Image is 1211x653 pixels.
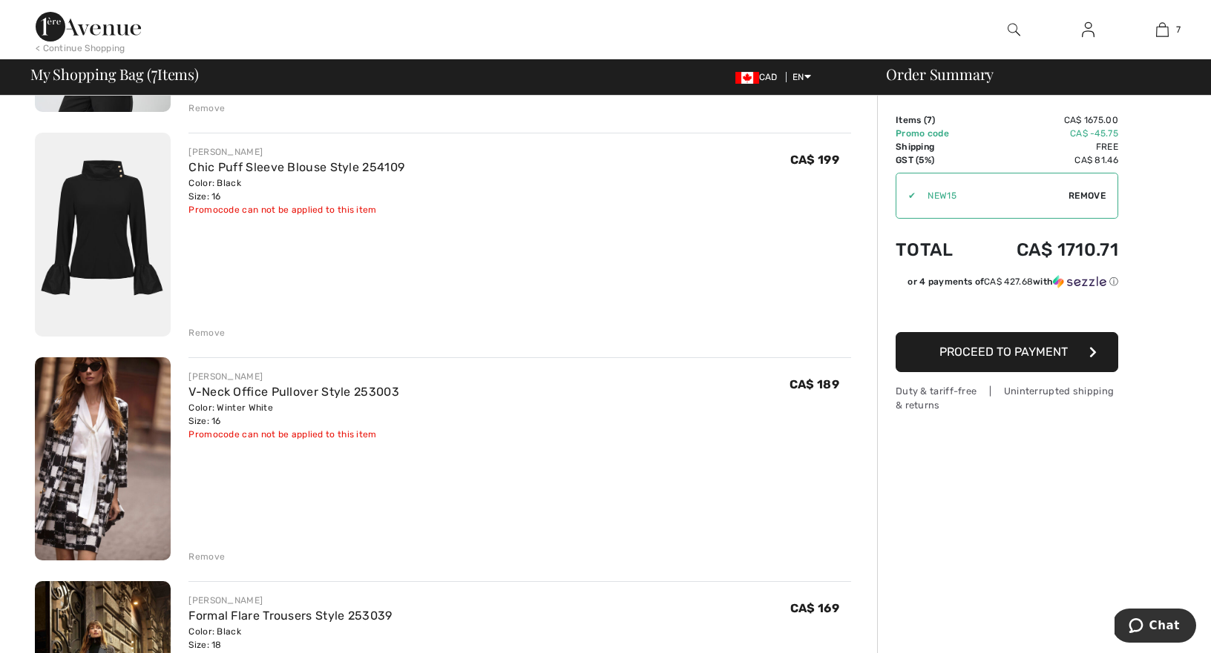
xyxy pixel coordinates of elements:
span: 7 [151,63,157,82]
td: CA$ 1675.00 [976,113,1118,127]
div: Order Summary [868,67,1202,82]
img: search the website [1008,21,1020,39]
span: CA$ 189 [790,377,839,391]
td: Shipping [896,140,976,153]
button: Proceed to Payment [896,332,1118,372]
img: Sezzle [1053,275,1106,288]
span: CA$ 427.68 [984,276,1033,287]
img: My Info [1082,21,1095,39]
td: Promo code [896,127,976,140]
div: Remove [188,550,225,563]
div: Remove [188,326,225,339]
td: CA$ 1710.71 [976,225,1118,275]
a: Formal Flare Trousers Style 253039 [188,609,392,623]
td: CA$ 81.46 [976,153,1118,167]
div: < Continue Shopping [36,42,125,55]
div: or 4 payments of with [908,275,1118,288]
a: Sign In [1070,21,1106,39]
div: Duty & tariff-free | Uninterrupted shipping & returns [896,384,1118,412]
input: Promo code [916,173,1069,218]
td: CA$ -45.75 [976,127,1118,140]
div: [PERSON_NAME] [188,145,404,159]
div: Promocode can not be applied to this item [188,428,399,441]
img: 1ère Avenue [36,12,141,42]
iframe: Opens a widget where you can chat to one of our agents [1115,609,1196,646]
td: Free [976,140,1118,153]
div: [PERSON_NAME] [188,594,392,607]
td: Total [896,225,976,275]
div: Color: Black Size: 16 [188,176,404,203]
span: CA$ 199 [790,153,839,167]
div: Color: Black Size: 18 [188,625,392,652]
div: Promocode can not be applied to this item [188,203,404,216]
td: Items ( ) [896,113,976,127]
a: V-Neck Office Pullover Style 253003 [188,385,399,399]
div: Remove [188,102,225,115]
div: or 4 payments ofCA$ 427.68withSezzle Click to learn more about Sezzle [896,275,1118,294]
div: Color: Winter White Size: 16 [188,401,399,428]
img: My Bag [1156,21,1169,39]
span: 7 [1176,23,1181,36]
span: Proceed to Payment [939,345,1068,359]
img: Canadian Dollar [735,72,759,84]
div: [PERSON_NAME] [188,370,399,383]
span: 7 [927,115,932,125]
span: Remove [1069,189,1106,202]
img: V-Neck Office Pullover Style 253003 [35,357,171,561]
span: CA$ 169 [790,601,839,615]
td: GST (5%) [896,153,976,167]
a: Chic Puff Sleeve Blouse Style 254109 [188,160,404,174]
a: 7 [1126,21,1198,39]
span: CAD [735,72,784,82]
div: ✔ [896,189,916,202]
span: My Shopping Bag ( Items) [30,67,199,82]
img: Chic Puff Sleeve Blouse Style 254109 [35,133,171,337]
span: EN [792,72,811,82]
iframe: PayPal-paypal [896,294,1118,327]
